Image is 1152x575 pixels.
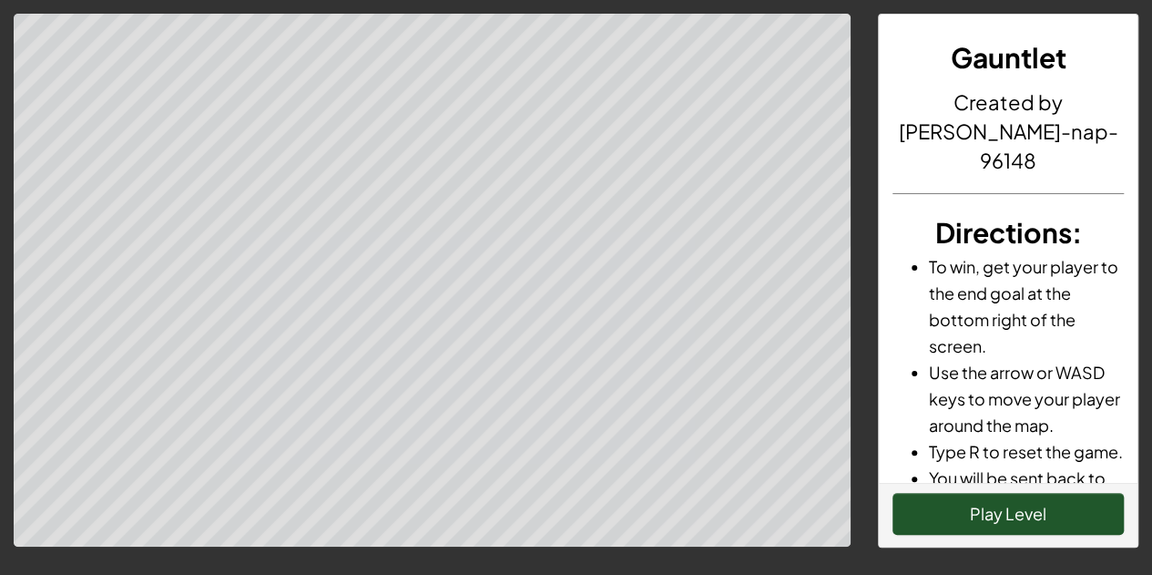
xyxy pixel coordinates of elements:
[892,37,1124,78] h3: Gauntlet
[892,212,1124,253] h3: :
[929,359,1124,438] li: Use the arrow or WASD keys to move your player around the map.
[892,493,1124,535] button: Play Level
[892,87,1124,175] h4: Created by [PERSON_NAME]-nap-96148
[929,438,1124,465] li: Type R to reset the game.
[929,465,1124,544] li: You will be sent back to the start if you run into the boss or into spikes.
[929,253,1124,359] li: To win, get your player to the end goal at the bottom right of the screen.
[934,215,1071,250] span: Directions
